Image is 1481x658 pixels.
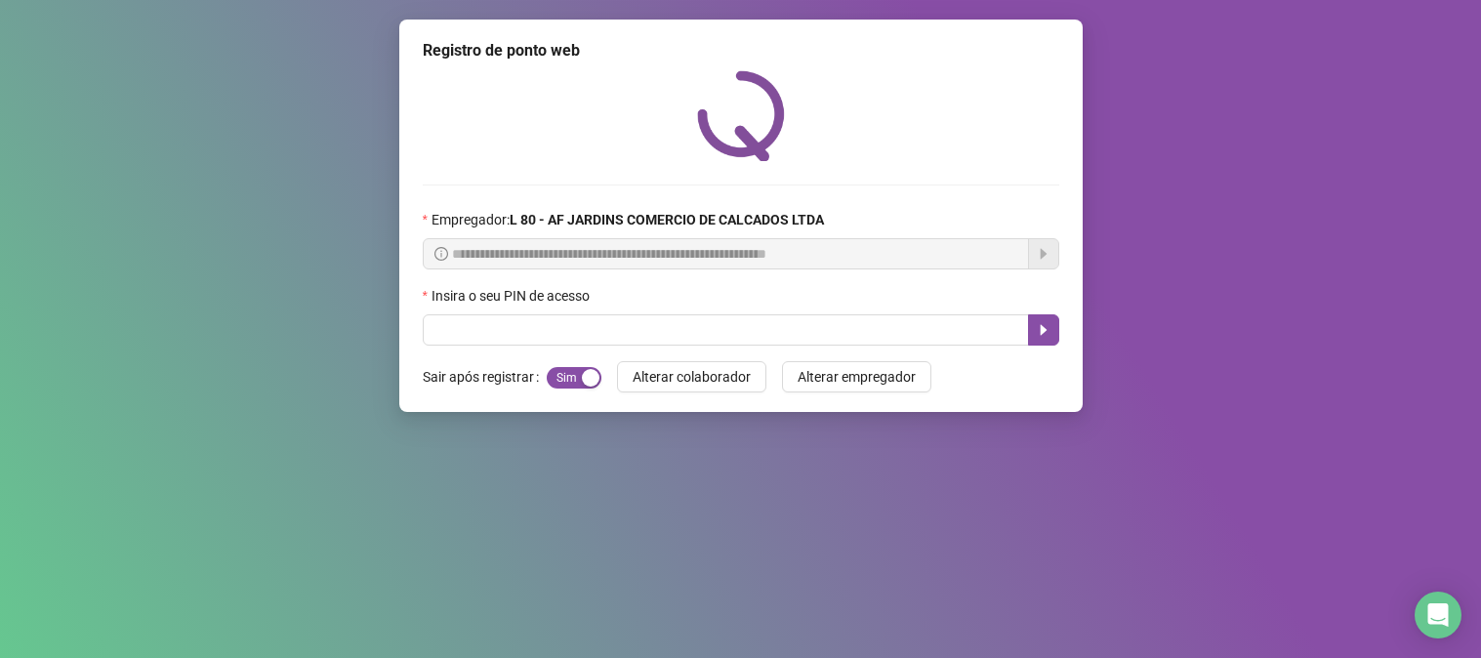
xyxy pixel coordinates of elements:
span: Empregador : [432,209,824,230]
label: Sair após registrar [423,361,547,392]
div: Registro de ponto web [423,39,1059,62]
button: Alterar colaborador [617,361,766,392]
button: Alterar empregador [782,361,931,392]
label: Insira o seu PIN de acesso [423,285,602,307]
span: Alterar empregador [798,366,916,388]
span: info-circle [434,247,448,261]
img: QRPoint [697,70,785,161]
strong: L 80 - AF JARDINS COMERCIO DE CALCADOS LTDA [510,212,824,227]
div: Open Intercom Messenger [1415,592,1461,638]
span: caret-right [1036,322,1051,338]
span: Alterar colaborador [633,366,751,388]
